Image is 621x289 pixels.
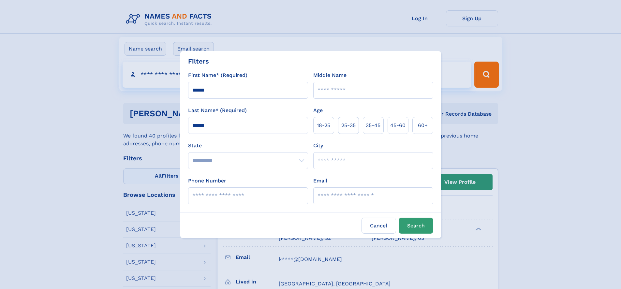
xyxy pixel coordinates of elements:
span: 25‑35 [341,122,356,129]
label: First Name* (Required) [188,71,247,79]
div: Filters [188,56,209,66]
label: Middle Name [313,71,347,79]
label: Last Name* (Required) [188,107,247,114]
label: City [313,142,323,150]
span: 35‑45 [366,122,380,129]
label: State [188,142,308,150]
label: Age [313,107,323,114]
label: Phone Number [188,177,226,185]
span: 18‑25 [317,122,330,129]
span: 45‑60 [390,122,406,129]
button: Search [399,218,433,234]
label: Email [313,177,327,185]
span: 60+ [418,122,428,129]
label: Cancel [362,218,396,234]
